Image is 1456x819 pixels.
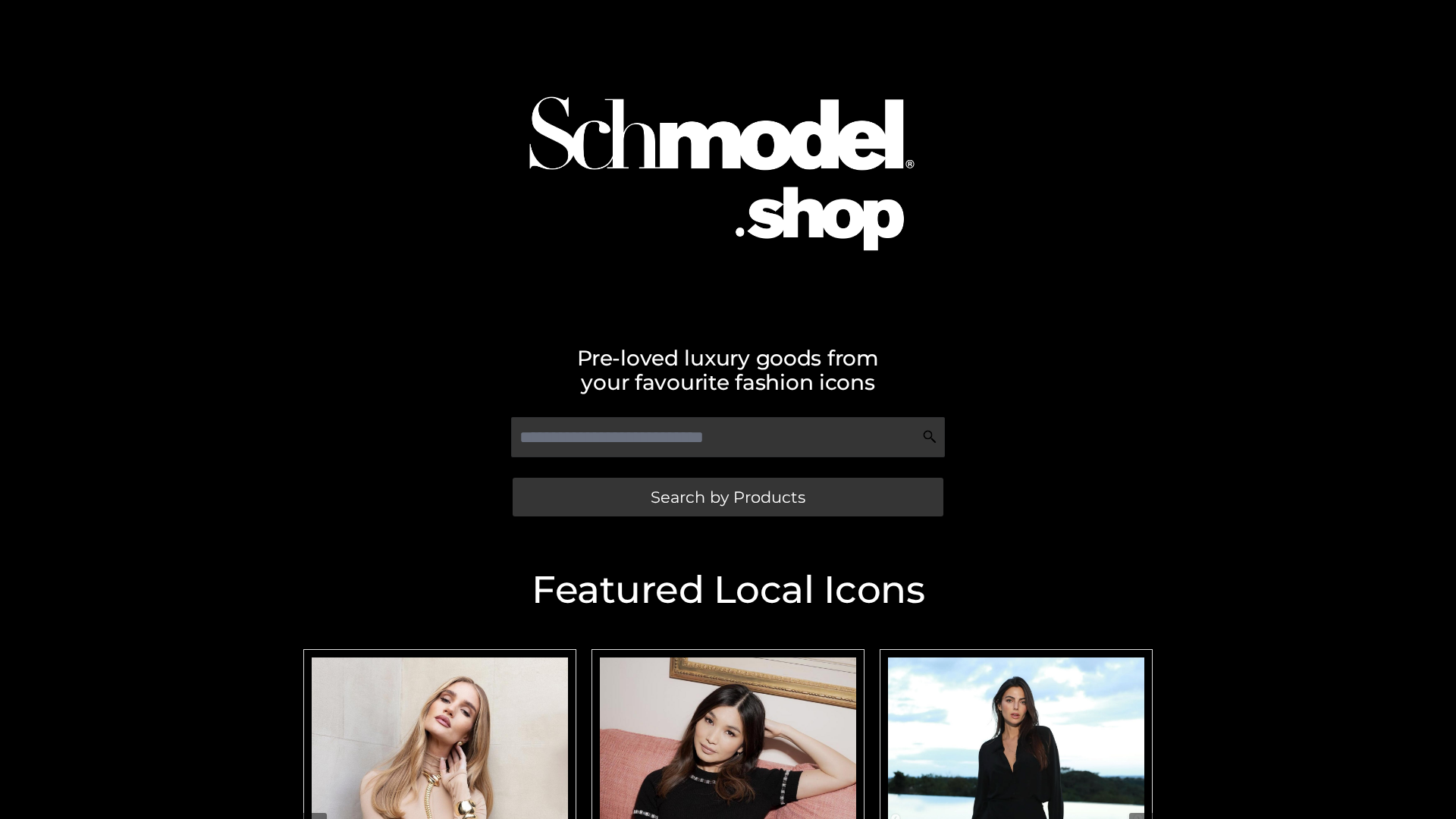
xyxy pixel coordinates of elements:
h2: Featured Local Icons​ [296,571,1160,609]
span: Search by Products [651,489,805,505]
a: Search by Products [513,478,943,516]
h2: Pre-loved luxury goods from your favourite fashion icons [296,346,1160,394]
img: Search Icon [922,429,937,444]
